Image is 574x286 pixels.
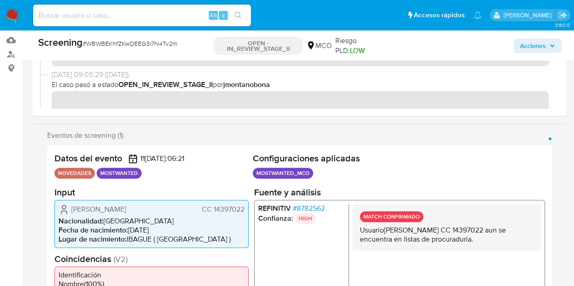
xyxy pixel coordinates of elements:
span: # WBWBEKhfZKwOEEG3i7N4Tv2m [83,39,177,48]
span: Accesos rápidos [414,10,465,20]
span: Alt [210,11,217,19]
span: 3.160.0 [554,21,569,29]
a: Notificaciones [474,11,481,19]
button: search-icon [229,9,247,22]
span: Riesgo PLD: [335,36,386,55]
a: Salir [558,10,567,20]
b: Screening [38,35,83,49]
button: Acciones [514,39,561,53]
span: Acciones [520,39,546,53]
span: LOW [350,45,365,56]
input: Buscar usuario o caso... [33,10,251,21]
div: MCO [306,41,332,51]
p: marcela.perdomo@mercadolibre.com.co [503,11,554,19]
span: s [222,11,225,19]
p: OPEN - IN_REVIEW_STAGE_II [214,37,303,55]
